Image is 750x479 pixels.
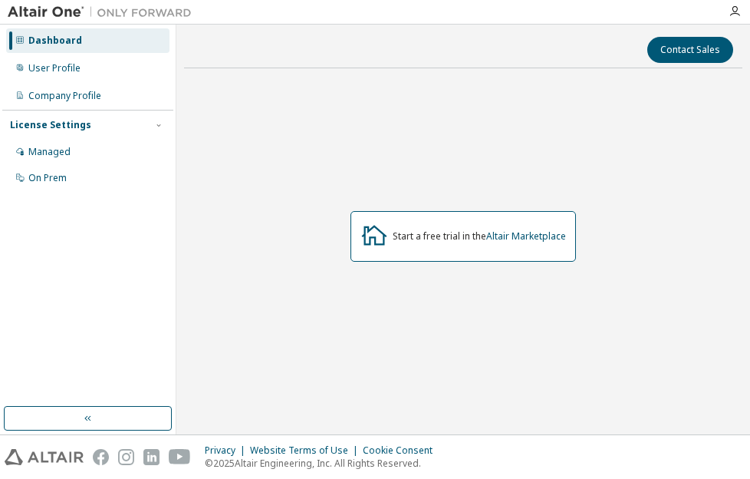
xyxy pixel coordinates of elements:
[393,230,566,243] div: Start a free trial in the
[28,62,81,74] div: User Profile
[250,444,363,457] div: Website Terms of Use
[118,449,134,465] img: instagram.svg
[28,90,101,102] div: Company Profile
[28,35,82,47] div: Dashboard
[169,449,191,465] img: youtube.svg
[205,457,442,470] p: © 2025 Altair Engineering, Inc. All Rights Reserved.
[647,37,733,63] button: Contact Sales
[5,449,84,465] img: altair_logo.svg
[28,146,71,158] div: Managed
[143,449,160,465] img: linkedin.svg
[10,119,91,131] div: License Settings
[205,444,250,457] div: Privacy
[93,449,109,465] img: facebook.svg
[28,172,67,184] div: On Prem
[8,5,199,20] img: Altair One
[486,230,566,243] a: Altair Marketplace
[363,444,442,457] div: Cookie Consent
